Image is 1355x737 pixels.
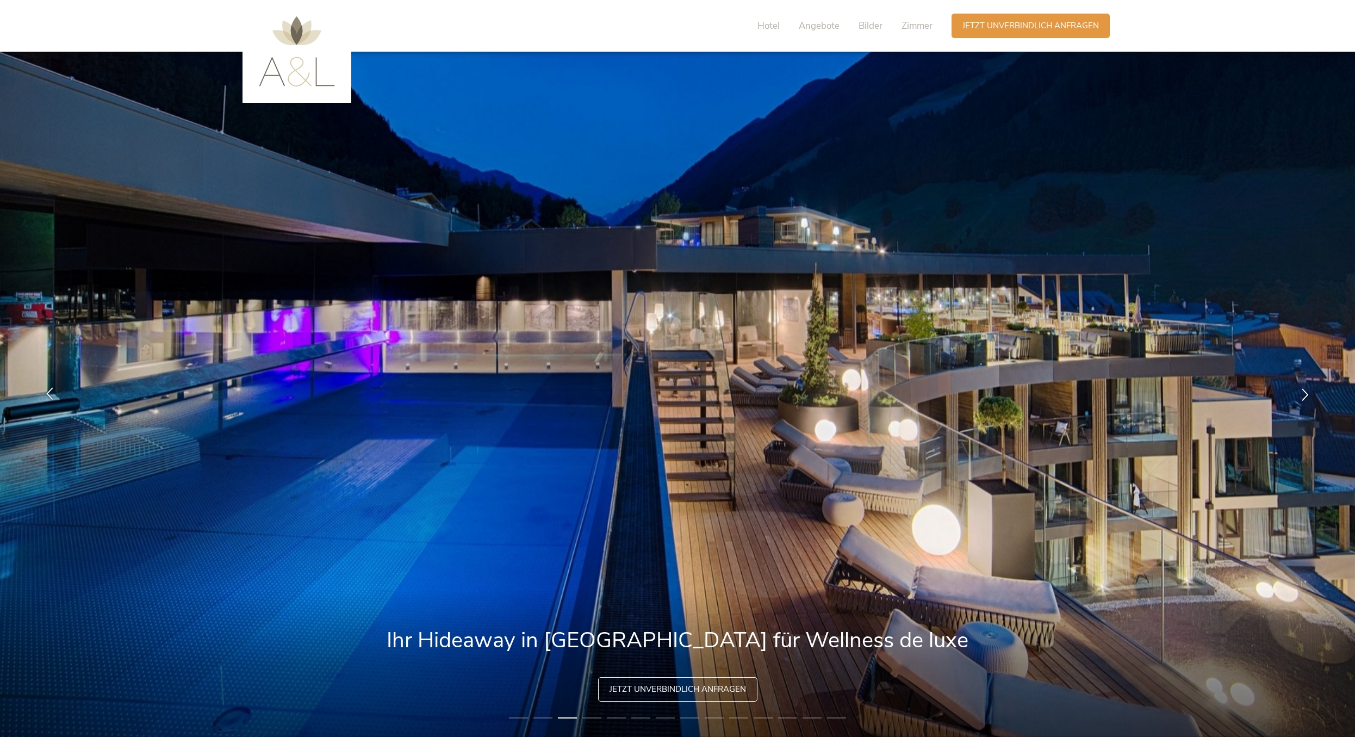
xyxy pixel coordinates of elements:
span: Zimmer [902,20,933,32]
span: Bilder [859,20,882,32]
span: Angebote [799,20,840,32]
span: Hotel [757,20,780,32]
span: Jetzt unverbindlich anfragen [610,684,746,695]
img: AMONTI & LUNARIS Wellnessresort [259,16,335,86]
span: Jetzt unverbindlich anfragen [962,20,1099,32]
